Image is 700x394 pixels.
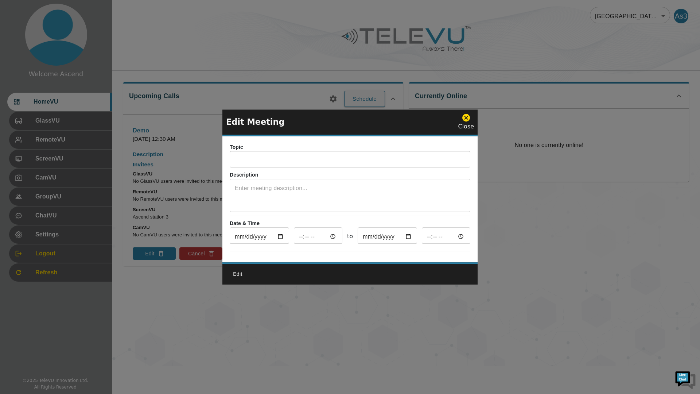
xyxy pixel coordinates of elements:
[12,34,31,52] img: d_736959983_company_1615157101543_736959983
[226,116,285,128] p: Edit Meeting
[674,368,696,390] img: Chat Widget
[230,220,470,227] p: Date & Time
[230,143,470,151] p: Topic
[42,92,101,166] span: We're online!
[458,113,474,131] div: Close
[38,38,122,48] div: Chat with us now
[4,199,139,225] textarea: Type your message and hit 'Enter'
[226,267,249,281] button: Edit
[120,4,137,21] div: Minimize live chat window
[347,232,353,241] span: to
[230,171,470,179] p: Description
